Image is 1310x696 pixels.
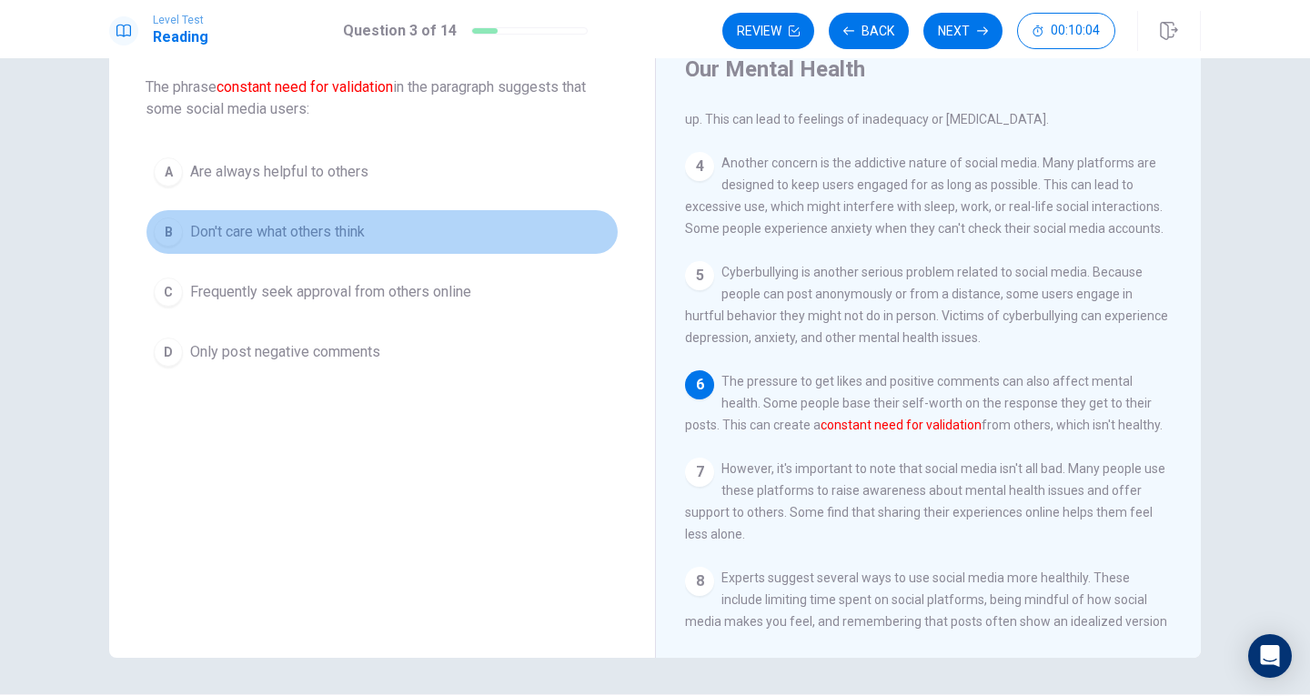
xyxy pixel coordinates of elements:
span: Cyberbullying is another serious problem related to social media. Because people can post anonymo... [685,265,1168,345]
div: 4 [685,152,714,181]
button: 00:10:04 [1017,13,1115,49]
span: Another concern is the addictive nature of social media. Many platforms are designed to keep user... [685,156,1164,236]
button: Review [722,13,814,49]
button: BDon't care what others think [146,209,619,255]
span: The phrase in the paragraph suggests that some social media users: [146,76,619,120]
div: B [154,217,183,247]
span: 00:10:04 [1051,24,1100,38]
button: Next [923,13,1003,49]
button: CFrequently seek approval from others online [146,269,619,315]
span: However, it's important to note that social media isn't all bad. Many people use these platforms ... [685,461,1165,541]
h1: Reading [153,26,208,48]
span: Experts suggest several ways to use social media more healthily. These include limiting time spen... [685,570,1167,672]
div: 5 [685,261,714,290]
div: 7 [685,458,714,487]
font: constant need for validation [821,418,982,432]
h1: Question 3 of 14 [343,20,457,42]
button: DOnly post negative comments [146,329,619,375]
span: Frequently seek approval from others online [190,281,471,303]
span: The pressure to get likes and positive comments can also affect mental health. Some people base t... [685,374,1163,432]
span: Are always helpful to others [190,161,368,183]
span: Only post negative comments [190,341,380,363]
button: Back [829,13,909,49]
span: Level Test [153,14,208,26]
div: 8 [685,567,714,596]
button: AAre always helpful to others [146,149,619,195]
div: D [154,338,183,367]
div: A [154,157,183,187]
font: constant need for validation [217,78,393,96]
div: C [154,277,183,307]
div: 6 [685,370,714,399]
span: Don't care what others think [190,221,365,243]
div: Open Intercom Messenger [1248,634,1292,678]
